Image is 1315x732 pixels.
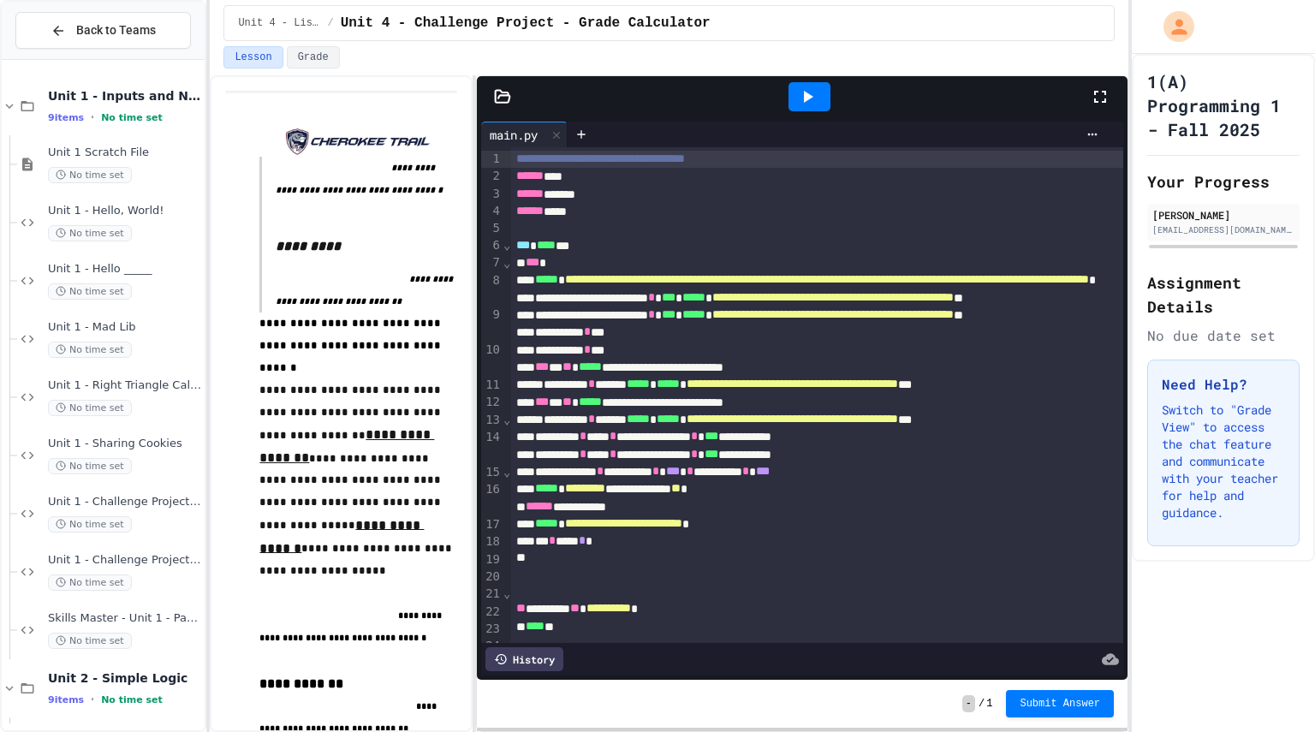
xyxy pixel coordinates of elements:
[1147,325,1300,346] div: No due date set
[1020,697,1100,711] span: Submit Answer
[15,12,191,49] button: Back to Teams
[48,574,132,591] span: No time set
[481,306,503,342] div: 9
[481,621,503,638] div: 23
[503,586,511,600] span: Fold line
[1152,223,1294,236] div: [EMAIL_ADDRESS][DOMAIN_NAME]
[481,272,503,307] div: 8
[48,88,201,104] span: Unit 1 - Inputs and Numbers
[327,16,333,30] span: /
[1006,690,1114,717] button: Submit Answer
[481,638,503,655] div: 24
[979,697,985,711] span: /
[481,604,503,621] div: 22
[481,342,503,377] div: 10
[48,400,132,416] span: No time set
[48,694,84,705] span: 9 items
[481,568,503,586] div: 20
[481,220,503,237] div: 5
[481,429,503,464] div: 14
[48,112,84,123] span: 9 items
[481,586,503,603] div: 21
[481,203,503,220] div: 4
[481,516,503,533] div: 17
[48,146,201,160] span: Unit 1 Scratch File
[481,464,503,481] div: 15
[481,151,503,168] div: 1
[481,551,503,568] div: 19
[48,320,201,335] span: Unit 1 - Mad Lib
[48,633,132,649] span: No time set
[101,112,163,123] span: No time set
[287,46,340,68] button: Grade
[1162,374,1285,395] h3: Need Help?
[481,533,503,550] div: 18
[223,46,283,68] button: Lesson
[1147,69,1300,141] h1: 1(A) Programming 1 - Fall 2025
[48,670,201,686] span: Unit 2 - Simple Logic
[503,238,511,252] span: Fold line
[48,283,132,300] span: No time set
[1147,271,1300,318] h2: Assignment Details
[101,694,163,705] span: No time set
[48,495,201,509] span: Unit 1 - Challenge Project - Cat Years Calculator
[48,611,201,626] span: Skills Master - Unit 1 - Parakeet Calculator
[48,342,132,358] span: No time set
[481,412,503,429] div: 13
[1145,7,1199,46] div: My Account
[481,126,546,144] div: main.py
[48,553,201,568] span: Unit 1 - Challenge Project - Ancient Pyramid
[481,377,503,394] div: 11
[1162,402,1285,521] p: Switch to "Grade View" to access the chat feature and communicate with your teacher for help and ...
[1147,170,1300,193] h2: Your Progress
[238,16,320,30] span: Unit 4 - Lists
[481,168,503,185] div: 2
[1152,207,1294,223] div: [PERSON_NAME]
[341,13,711,33] span: Unit 4 - Challenge Project - Grade Calculator
[48,262,201,277] span: Unit 1 - Hello _____
[485,647,563,671] div: History
[962,695,975,712] span: -
[48,225,132,241] span: No time set
[48,204,201,218] span: Unit 1 - Hello, World!
[481,254,503,271] div: 7
[48,516,132,533] span: No time set
[481,122,568,147] div: main.py
[76,21,156,39] span: Back to Teams
[481,186,503,203] div: 3
[503,256,511,270] span: Fold line
[481,481,503,516] div: 16
[48,437,201,451] span: Unit 1 - Sharing Cookies
[48,167,132,183] span: No time set
[48,458,132,474] span: No time set
[48,378,201,393] span: Unit 1 - Right Triangle Calculator
[986,697,992,711] span: 1
[481,394,503,411] div: 12
[503,413,511,426] span: Fold line
[503,465,511,479] span: Fold line
[481,237,503,254] div: 6
[91,110,94,124] span: •
[91,693,94,706] span: •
